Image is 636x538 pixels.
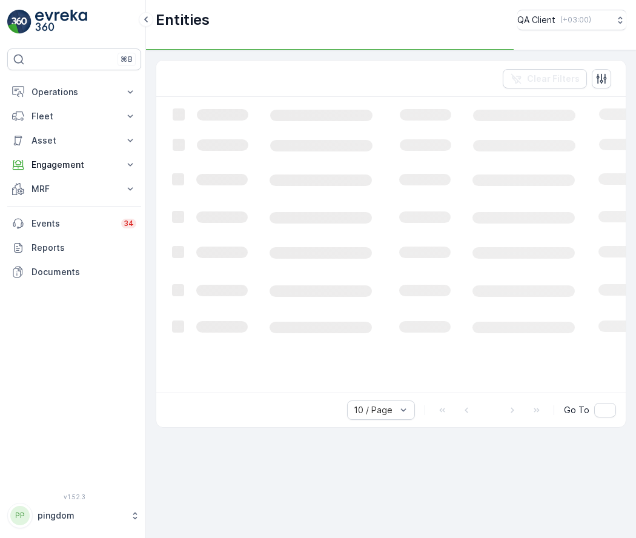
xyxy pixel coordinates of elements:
[503,69,587,88] button: Clear Filters
[10,506,30,525] div: PP
[124,219,134,228] p: 34
[527,73,580,85] p: Clear Filters
[7,80,141,104] button: Operations
[7,10,31,34] img: logo
[35,10,87,34] img: logo_light-DOdMpM7g.png
[7,503,141,528] button: PPpingdom
[31,218,114,230] p: Events
[31,183,117,195] p: MRF
[31,110,117,122] p: Fleet
[7,236,141,260] a: Reports
[121,55,133,64] p: ⌘B
[7,128,141,153] button: Asset
[7,177,141,201] button: MRF
[7,211,141,236] a: Events34
[7,104,141,128] button: Fleet
[7,493,141,500] span: v 1.52.3
[31,159,117,171] p: Engagement
[517,10,626,30] button: QA Client(+03:00)
[31,266,136,278] p: Documents
[31,86,117,98] p: Operations
[31,134,117,147] p: Asset
[31,242,136,254] p: Reports
[7,260,141,284] a: Documents
[156,10,210,30] p: Entities
[7,153,141,177] button: Engagement
[517,14,555,26] p: QA Client
[38,510,124,522] p: pingdom
[560,15,591,25] p: ( +03:00 )
[564,404,589,416] span: Go To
